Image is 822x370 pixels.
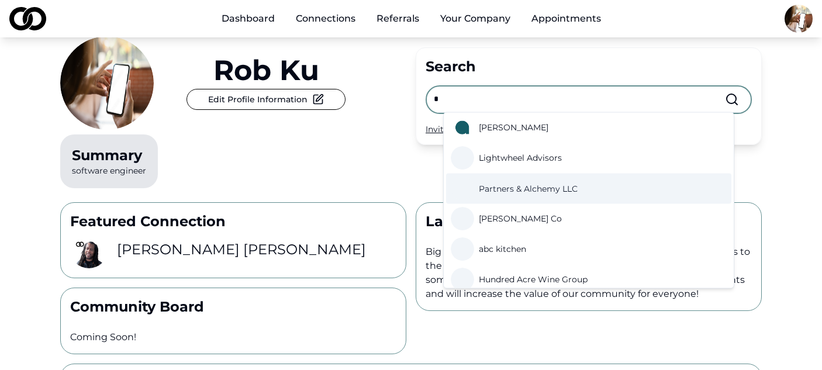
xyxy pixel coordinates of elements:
[451,116,548,140] a: [PERSON_NAME]
[70,212,396,231] p: Featured Connection
[72,146,146,165] div: Summary
[479,213,562,225] span: [PERSON_NAME] Co
[444,113,734,288] div: Suggestions
[286,7,365,30] a: Connections
[367,7,429,30] a: Referrals
[451,147,562,170] a: Lightwheel Advisors
[426,123,752,135] div: Invite your peers and colleagues →
[479,153,562,164] span: Lightwheel Advisors
[186,89,346,110] button: Edit Profile Information
[9,7,46,30] img: logo
[426,212,752,231] p: Latest News
[451,177,578,200] a: Partners & Alchemy LLC
[70,231,108,268] img: fc566690-cf65-45d8-a465-1d4f683599e2-basimCC1-profile_picture.png
[186,56,346,84] a: rob ku
[60,134,158,188] p: software engineer
[785,5,813,33] img: 536b56b0-0780-4c34-99f1-32bccf700ab4-phone-profile_picture.png
[117,240,366,259] h3: [PERSON_NAME] [PERSON_NAME]
[212,7,610,30] nav: Main
[451,238,526,261] a: abc kitchen
[426,57,752,76] div: Search
[212,7,284,30] a: Dashboard
[60,36,154,130] img: 536b56b0-0780-4c34-99f1-32bccf700ab4-phone-profile_picture.png
[426,245,752,301] p: Big Changes are on the way! We are making lots of enhancements to the platform which may require ...
[451,116,474,140] img: bce20a17-8fbe-4e6a-b38e-9ea95983175c-ARVINE_A.AVATAR_PMS2238U_SEABLUE-ARVINE_A-profile_picture.jpg
[70,330,396,344] p: Coming Soon!
[431,7,520,30] button: Your Company
[451,268,588,292] a: Hundred Acre Wine Group
[479,244,526,255] span: abc kitchen
[479,122,548,134] span: [PERSON_NAME]
[479,274,588,286] span: Hundred Acre Wine Group
[70,298,396,316] p: Community Board
[522,7,610,30] a: Appointments
[451,208,562,231] a: [PERSON_NAME] Co
[479,183,578,195] span: Partners & Alchemy LLC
